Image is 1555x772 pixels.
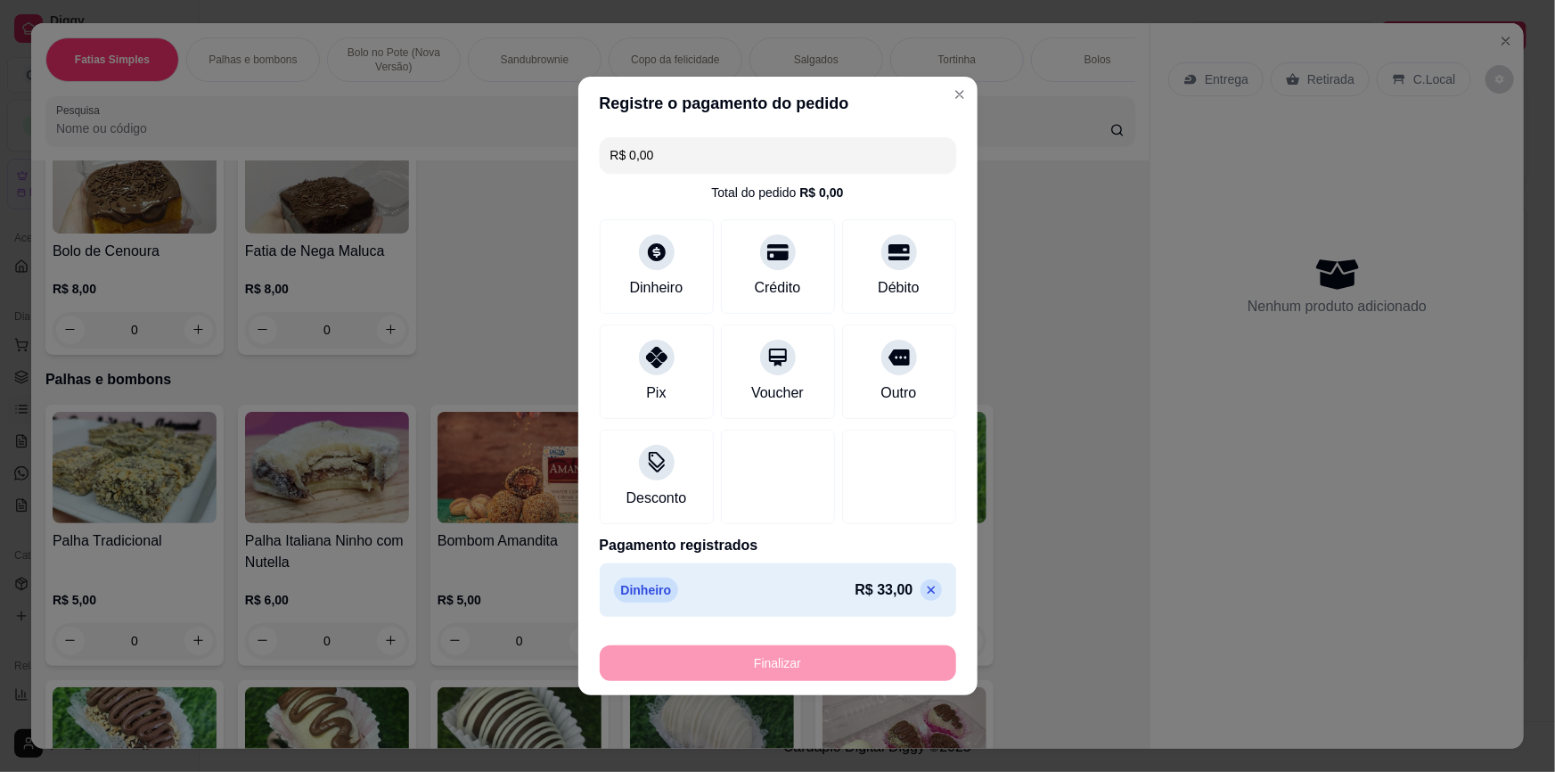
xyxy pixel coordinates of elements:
div: Pix [646,382,666,404]
input: Ex.: hambúrguer de cordeiro [610,137,945,173]
p: R$ 33,00 [855,579,913,601]
div: Outro [880,382,916,404]
p: Pagamento registrados [600,535,956,556]
div: R$ 0,00 [799,184,843,201]
div: Crédito [755,277,801,299]
header: Registre o pagamento do pedido [578,77,978,130]
button: Close [945,80,974,109]
div: Desconto [626,488,687,509]
p: Dinheiro [614,578,679,603]
div: Débito [878,277,919,299]
div: Dinheiro [630,277,683,299]
div: Voucher [751,382,804,404]
div: Total do pedido [711,184,843,201]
